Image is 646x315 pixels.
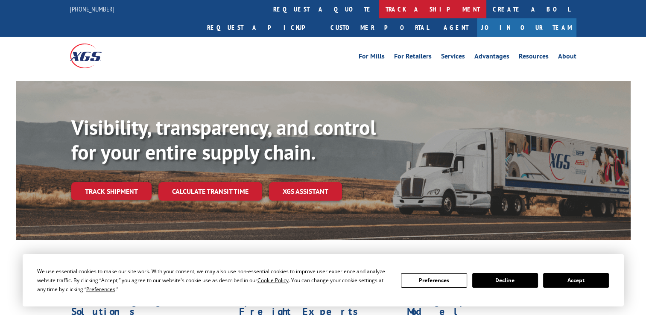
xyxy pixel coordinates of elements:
[394,53,432,62] a: For Retailers
[37,267,391,294] div: We use essential cookies to make our site work. With your consent, we may also use non-essential ...
[23,254,624,306] div: Cookie Consent Prompt
[324,18,435,37] a: Customer Portal
[86,286,115,293] span: Preferences
[477,18,576,37] a: Join Our Team
[401,273,467,288] button: Preferences
[269,182,342,201] a: XGS ASSISTANT
[70,5,114,13] a: [PHONE_NUMBER]
[472,273,538,288] button: Decline
[257,277,289,284] span: Cookie Policy
[158,182,262,201] a: Calculate transit time
[201,18,324,37] a: Request a pickup
[519,53,549,62] a: Resources
[558,53,576,62] a: About
[441,53,465,62] a: Services
[474,53,509,62] a: Advantages
[543,273,609,288] button: Accept
[435,18,477,37] a: Agent
[71,182,152,200] a: Track shipment
[359,53,385,62] a: For Mills
[71,114,376,165] b: Visibility, transparency, and control for your entire supply chain.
